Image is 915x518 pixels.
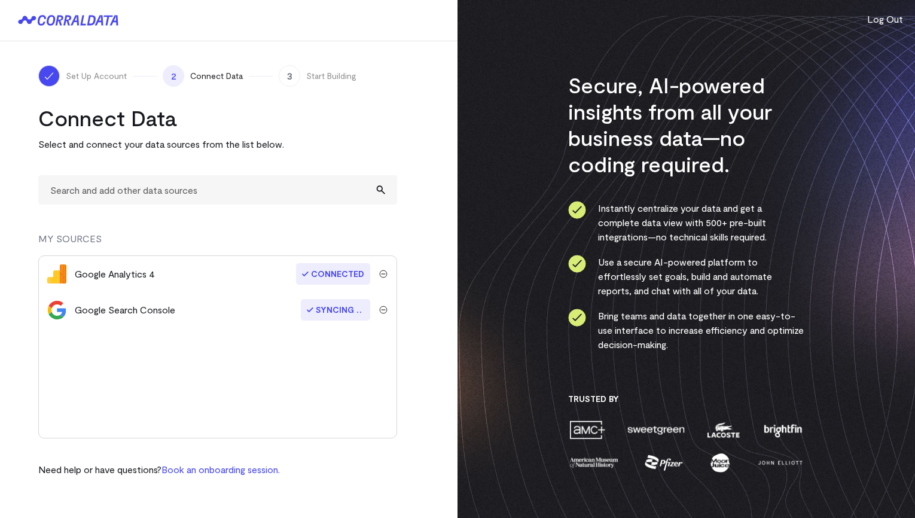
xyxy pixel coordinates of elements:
span: 3 [279,65,300,87]
img: ico-check-white-5ff98cb1.svg [43,70,55,82]
img: google_search_console-3467bcd2.svg [47,300,66,319]
button: Log Out [867,12,903,26]
div: Google Search Console [75,303,175,317]
span: Connect Data [190,70,243,82]
span: Set Up Account [66,70,127,82]
img: pfizer-e137f5fc.png [643,452,685,473]
h3: Trusted By [568,394,804,404]
span: Syncing [301,299,370,321]
img: ico-check-circle-4b19435c.svg [568,201,586,219]
img: google_analytics_4-4ee20295.svg [47,264,66,284]
span: 2 [163,65,184,87]
h3: Secure, AI-powered insights from all your business data—no coding required. [568,72,804,177]
img: lacoste-7a6b0538.png [706,419,741,440]
h2: Connect Data [38,105,397,131]
span: Connected [296,263,370,285]
p: Select and connect your data sources from the list below. [38,137,397,151]
img: amnh-5afada46.png [568,452,620,473]
li: Instantly centralize your data and get a complete data view with 500+ pre-built integrations—no t... [568,201,804,244]
div: Google Analytics 4 [75,267,155,281]
p: Need help or have questions? [38,462,280,477]
input: Search and add other data sources [38,175,397,205]
img: sweetgreen-1d1fb32c.png [626,419,686,440]
li: Bring teams and data together in one easy-to-use interface to increase efficiency and optimize de... [568,309,804,352]
img: trash-40e54a27.svg [379,270,388,278]
img: ico-check-circle-4b19435c.svg [568,255,586,273]
li: Use a secure AI-powered platform to effortlessly set goals, build and automate reports, and chat ... [568,255,804,298]
a: Book an onboarding session. [161,464,280,475]
img: ico-check-circle-4b19435c.svg [568,309,586,327]
img: john-elliott-25751c40.png [756,452,804,473]
img: brightfin-a251e171.png [761,419,804,440]
img: moon-juice-c312e729.png [708,452,732,473]
img: trash-40e54a27.svg [379,306,388,314]
span: Start Building [306,70,356,82]
div: MY SOURCES [38,231,397,255]
img: amc-0b11a8f1.png [568,419,606,440]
